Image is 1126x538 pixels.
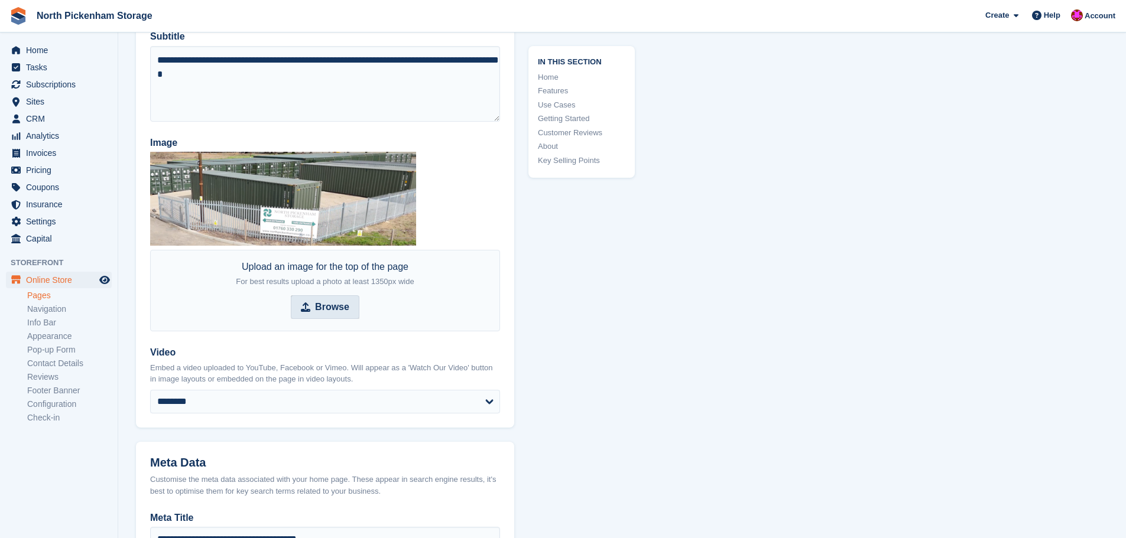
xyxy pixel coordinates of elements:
[150,30,500,44] label: Subtitle
[150,152,416,246] img: Gate%20and%20Sign.png
[6,213,112,230] a: menu
[6,145,112,161] a: menu
[26,128,97,144] span: Analytics
[6,196,112,213] a: menu
[6,179,112,195] a: menu
[26,42,97,58] span: Home
[291,295,359,319] input: Browse
[150,345,500,360] label: Video
[538,141,625,152] a: About
[27,412,112,423] a: Check-in
[6,110,112,127] a: menu
[985,9,1009,21] span: Create
[27,344,112,356] a: Pop-up Form
[6,162,112,178] a: menu
[150,511,500,525] label: Meta Title
[1071,9,1083,21] img: Dylan Taylor
[538,85,625,97] a: Features
[27,317,112,328] a: Info Bar
[26,179,97,195] span: Coupons
[538,155,625,167] a: Key Selling Points
[27,399,112,410] a: Configuration
[26,93,97,110] span: Sites
[538,99,625,111] a: Use Cases
[9,7,27,25] img: stora-icon-8386f47178a22dfd0bd8f6a31ec36ba5ce8667c1dd55bd0f319d3a0aa187defe.svg
[26,272,97,288] span: Online Store
[26,196,97,213] span: Insurance
[538,56,625,67] span: In this section
[26,59,97,76] span: Tasks
[26,76,97,93] span: Subscriptions
[27,331,112,342] a: Appearance
[27,290,112,301] a: Pages
[26,162,97,178] span: Pricing
[538,71,625,83] a: Home
[32,6,157,25] a: North Pickenham Storage
[6,76,112,93] a: menu
[1044,9,1060,21] span: Help
[150,362,500,385] p: Embed a video uploaded to YouTube, Facebook or Vimeo. Will appear as a 'Watch Our Video' button i...
[236,277,414,286] span: For best results upload a photo at least 1350px wide
[1085,10,1115,22] span: Account
[27,385,112,396] a: Footer Banner
[150,474,500,497] div: Customise the meta data associated with your home page. These appear in search engine results, it...
[98,273,112,287] a: Preview store
[6,93,112,110] a: menu
[26,145,97,161] span: Invoices
[27,358,112,369] a: Contact Details
[27,371,112,383] a: Reviews
[538,113,625,125] a: Getting Started
[26,110,97,127] span: CRM
[6,59,112,76] a: menu
[150,456,500,469] h2: Meta Data
[11,257,118,269] span: Storefront
[150,136,500,150] label: Image
[538,127,625,139] a: Customer Reviews
[315,300,349,314] strong: Browse
[6,272,112,288] a: menu
[6,230,112,247] a: menu
[6,128,112,144] a: menu
[26,230,97,247] span: Capital
[26,213,97,230] span: Settings
[27,304,112,315] a: Navigation
[6,42,112,58] a: menu
[236,260,414,288] div: Upload an image for the top of the page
